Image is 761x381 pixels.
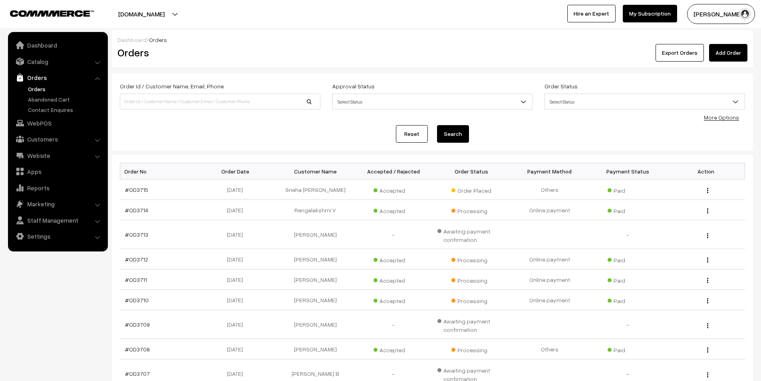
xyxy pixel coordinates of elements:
a: #OD3708 [125,346,150,353]
span: Paid [608,254,648,264]
th: Accepted / Rejected [354,163,433,180]
a: Dashboard [117,36,147,43]
td: Online payment [511,290,589,310]
a: #OD3707 [125,370,150,377]
span: Select Status [544,94,745,110]
img: Menu [707,298,708,303]
span: Awaiting payment confirmation [437,315,506,334]
a: Orders [10,70,105,85]
img: Menu [707,347,708,353]
td: [DATE] [198,249,276,269]
td: [PERSON_NAME] [276,290,355,310]
td: Online payment [511,200,589,220]
img: Menu [707,257,708,263]
button: Export Orders [656,44,704,62]
img: Menu [707,208,708,213]
td: [DATE] [198,339,276,359]
td: [PERSON_NAME] [276,220,355,249]
a: Apps [10,164,105,179]
span: Orders [149,36,167,43]
a: Abandoned Cart [26,95,105,104]
a: Add Order [709,44,747,62]
a: Website [10,148,105,163]
img: Menu [707,278,708,283]
a: Reports [10,181,105,195]
td: Sneha [PERSON_NAME] [276,180,355,200]
span: Accepted [374,205,413,215]
a: #OD3710 [125,297,149,303]
td: Rengalakshmi V [276,200,355,220]
td: Online payment [511,269,589,290]
label: Approval Status [332,82,375,90]
img: user [739,8,751,20]
th: Order No [120,163,199,180]
span: Select Status [545,95,745,109]
img: COMMMERCE [10,10,94,16]
a: WebPOS [10,116,105,130]
label: Order Status [544,82,578,90]
a: Staff Management [10,213,105,227]
span: Select Status [332,94,533,110]
td: Online payment [511,249,589,269]
img: Menu [707,323,708,328]
th: Order Date [198,163,276,180]
h2: Orders [117,46,320,59]
td: - [589,220,667,249]
td: [DATE] [198,180,276,200]
img: Menu [707,188,708,193]
td: [PERSON_NAME] [276,339,355,359]
a: #OD3714 [125,207,148,213]
td: [DATE] [198,269,276,290]
th: Payment Status [589,163,667,180]
td: Others [511,180,589,200]
th: Action [667,163,745,180]
label: Order Id / Customer Name, Email, Phone [120,82,224,90]
a: Customers [10,132,105,146]
span: Processing [451,274,491,285]
a: #OD3711 [125,276,147,283]
span: Processing [451,254,491,264]
span: Paid [608,295,648,305]
a: Contact Enquires [26,106,105,114]
td: [DATE] [198,290,276,310]
div: / [117,36,747,44]
button: [PERSON_NAME] C [687,4,755,24]
button: Search [437,125,469,143]
a: Dashboard [10,38,105,52]
a: Hire an Expert [567,5,616,22]
a: Settings [10,229,105,243]
input: Order Id / Customer Name / Customer Email / Customer Phone [120,94,320,110]
span: Awaiting payment confirmation [437,225,506,244]
a: Marketing [10,197,105,211]
span: Paid [608,274,648,285]
td: [PERSON_NAME] [276,310,355,339]
td: - [589,310,667,339]
span: Select Status [333,95,533,109]
span: Paid [608,184,648,195]
a: #OD3715 [125,186,148,193]
span: Processing [451,295,491,305]
span: Paid [608,344,648,354]
td: [DATE] [198,220,276,249]
td: - [354,220,433,249]
a: Catalog [10,54,105,69]
td: [DATE] [198,200,276,220]
span: Processing [451,344,491,354]
a: #OD3712 [125,256,148,263]
th: Customer Name [276,163,355,180]
td: [PERSON_NAME] [276,269,355,290]
span: Accepted [374,254,413,264]
span: Accepted [374,274,413,285]
span: Processing [451,205,491,215]
a: Orders [26,85,105,93]
th: Payment Method [511,163,589,180]
a: #OD3713 [125,231,148,238]
a: #OD3709 [125,321,150,328]
span: Accepted [374,295,413,305]
td: Others [511,339,589,359]
a: Reset [396,125,428,143]
span: Order Placed [451,184,491,195]
button: [DOMAIN_NAME] [90,4,193,24]
td: [PERSON_NAME] [276,249,355,269]
th: Order Status [433,163,511,180]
